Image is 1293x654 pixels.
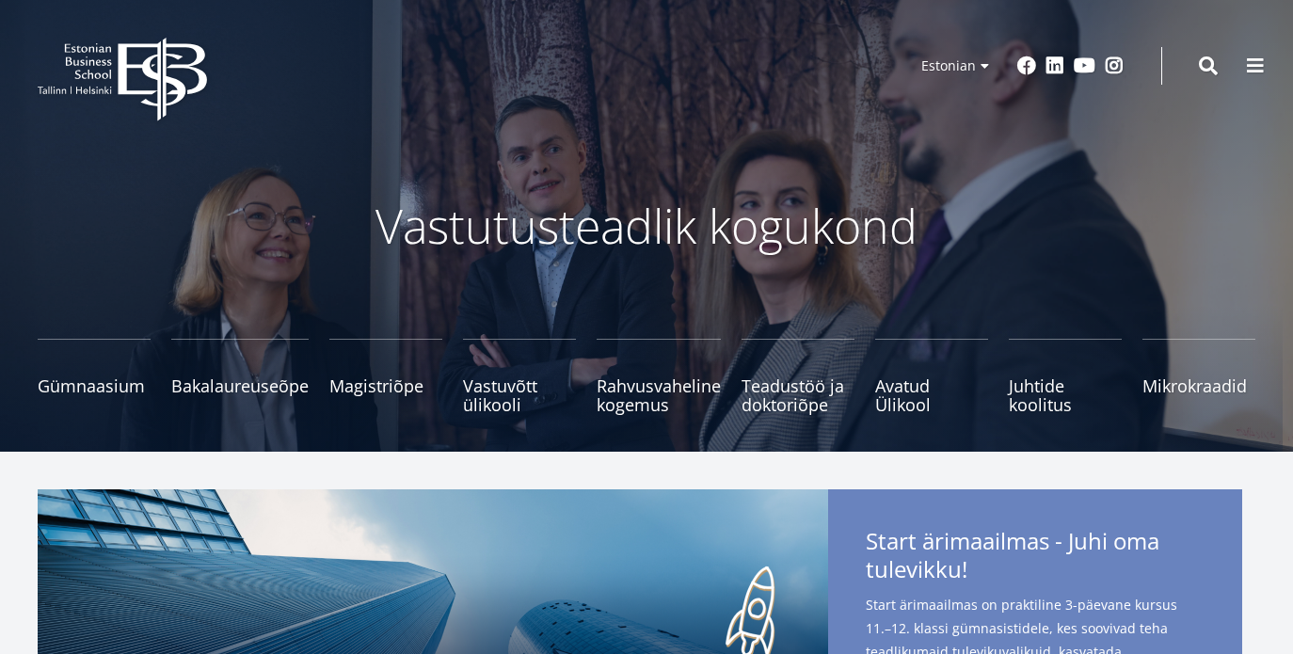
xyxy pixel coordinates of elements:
a: Avatud Ülikool [875,339,988,414]
a: Instagram [1105,56,1124,75]
a: Magistriõpe [329,339,442,414]
a: Linkedin [1046,56,1064,75]
span: Start ärimaailmas - Juhi oma [866,527,1205,589]
a: Rahvusvaheline kogemus [597,339,721,414]
span: Rahvusvaheline kogemus [597,376,721,414]
span: Magistriõpe [329,376,442,395]
span: Avatud Ülikool [875,376,988,414]
a: Bakalaureuseõpe [171,339,309,414]
span: tulevikku! [866,555,967,583]
a: Juhtide koolitus [1009,339,1122,414]
span: Mikrokraadid [1142,376,1255,395]
span: Juhtide koolitus [1009,376,1122,414]
span: Teadustöö ja doktoriõpe [742,376,854,414]
span: Bakalaureuseõpe [171,376,309,395]
a: Teadustöö ja doktoriõpe [742,339,854,414]
a: Gümnaasium [38,339,151,414]
a: Youtube [1074,56,1095,75]
p: Vastutusteadlik kogukond [148,198,1145,254]
a: Facebook [1017,56,1036,75]
span: Vastuvõtt ülikooli [463,376,576,414]
span: Gümnaasium [38,376,151,395]
a: Mikrokraadid [1142,339,1255,414]
a: Vastuvõtt ülikooli [463,339,576,414]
